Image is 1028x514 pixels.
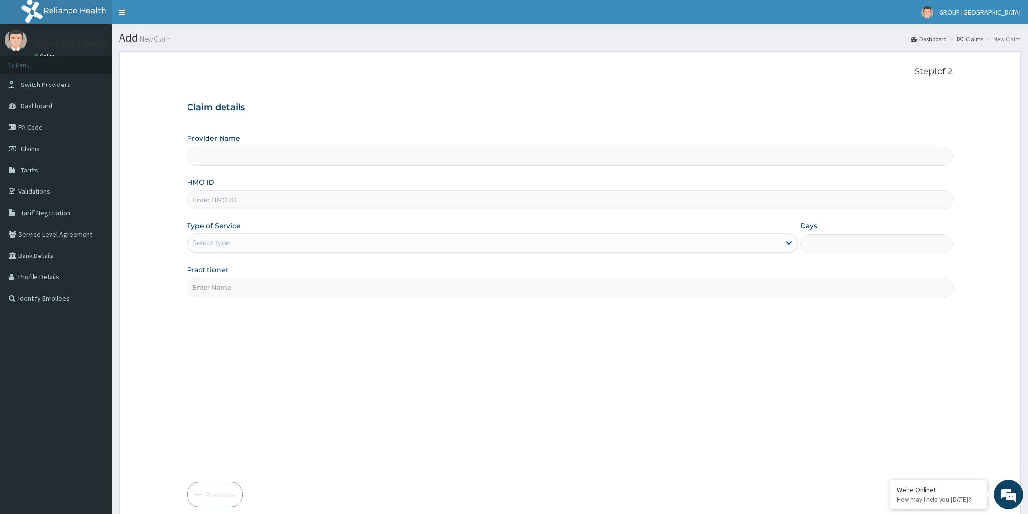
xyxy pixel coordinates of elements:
[21,208,70,217] span: Tariff Negotiation
[21,166,38,174] span: Tariffs
[187,278,953,297] input: Enter Name
[34,39,142,48] p: GROUP [GEOGRAPHIC_DATA]
[119,32,1021,44] h1: Add
[187,265,228,274] label: Practitioner
[939,8,1021,17] span: GROUP [GEOGRAPHIC_DATA]
[187,134,240,143] label: Provider Name
[911,35,947,43] a: Dashboard
[21,102,52,110] span: Dashboard
[187,67,953,77] p: Step 1 of 2
[897,496,979,504] p: How may I help you today?
[800,221,817,231] label: Days
[921,6,933,18] img: User Image
[192,238,230,248] div: Select type
[187,221,240,231] label: Type of Service
[984,35,1021,43] li: New Claim
[21,80,70,89] span: Switch Providers
[138,35,171,43] small: New Claim
[897,485,979,494] div: We're Online!
[187,190,953,209] input: Enter HMO ID
[187,103,953,113] h3: Claim details
[187,482,243,507] button: Previous
[21,144,40,153] span: Claims
[34,53,57,60] a: Online
[187,177,214,187] label: HMO ID
[957,35,983,43] a: Claims
[5,29,27,51] img: User Image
